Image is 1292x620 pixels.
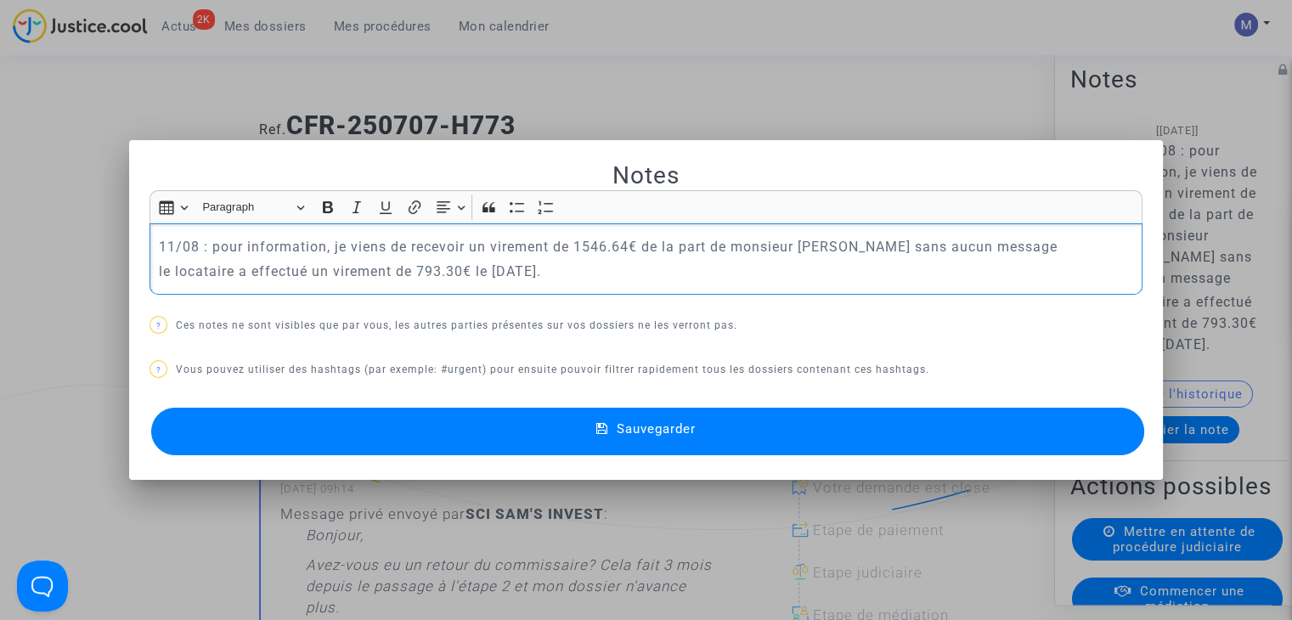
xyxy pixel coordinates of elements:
[150,190,1142,223] div: Editor toolbar
[195,194,313,221] button: Paragraph
[156,321,161,330] span: ?
[159,236,1134,257] p: 11/08 : pour information, je viens de recevoir un virement de 1546.64€ de la part de monsieur [PE...
[156,365,161,375] span: ?
[150,161,1142,190] h2: Notes
[150,223,1142,295] div: Rich Text Editor, main
[617,421,696,437] span: Sauvegarder
[17,561,68,612] iframe: Help Scout Beacon - Open
[150,315,1142,336] p: Ces notes ne sont visibles que par vous, les autres parties présentes sur vos dossiers ne les ver...
[150,359,1142,380] p: Vous pouvez utiliser des hashtags (par exemple: #urgent) pour ensuite pouvoir filtrer rapidement ...
[202,197,291,217] span: Paragraph
[159,261,1134,282] p: le locataire a effectué un virement de 793.30€ le [DATE].
[151,408,1144,455] button: Sauvegarder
